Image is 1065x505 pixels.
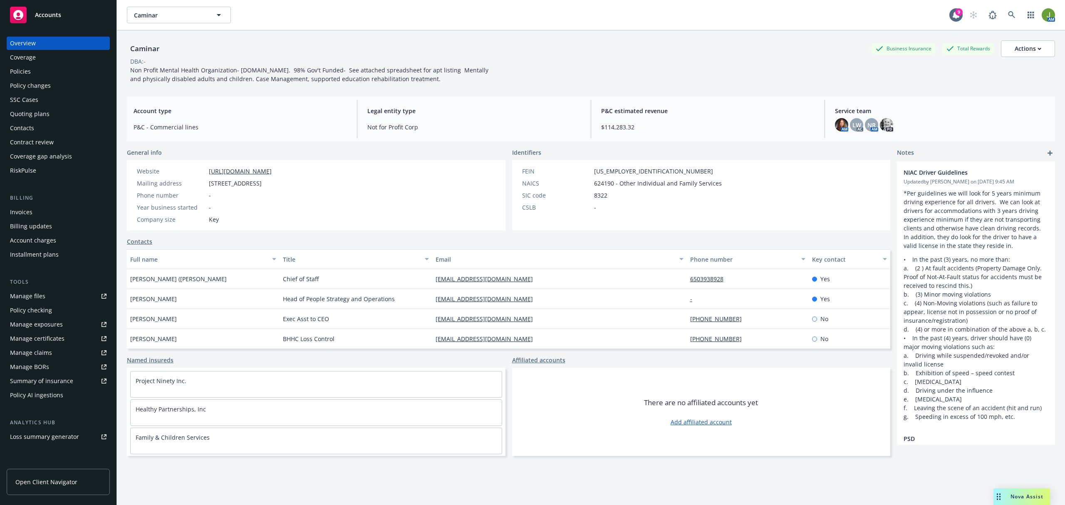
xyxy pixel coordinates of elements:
[835,118,848,131] img: photo
[965,7,982,23] a: Start snowing
[984,7,1001,23] a: Report a Bug
[7,332,110,345] a: Manage certificates
[852,121,861,129] span: LW
[130,334,177,343] span: [PERSON_NAME]
[134,106,347,115] span: Account type
[897,148,914,158] span: Notes
[10,93,38,106] div: SSC Cases
[7,136,110,149] a: Contract review
[7,418,110,427] div: Analytics hub
[15,478,77,486] span: Open Client Navigator
[7,248,110,261] a: Installment plans
[880,118,893,131] img: photo
[7,79,110,92] a: Policy changes
[10,51,36,64] div: Coverage
[690,315,748,323] a: [PHONE_NUMBER]
[820,275,830,283] span: Yes
[10,374,73,388] div: Summary of insurance
[10,107,50,121] div: Quoting plans
[7,318,110,331] a: Manage exposures
[209,167,272,175] a: [URL][DOMAIN_NAME]
[283,295,395,303] span: Head of People Strategy and Operations
[209,203,211,212] span: -
[10,248,59,261] div: Installment plans
[7,51,110,64] a: Coverage
[594,191,607,200] span: 8322
[10,360,49,374] div: Manage BORs
[10,234,56,247] div: Account charges
[904,444,1048,452] span: Updated by [PERSON_NAME] on [DATE] 1:23 PM
[904,178,1048,186] span: Updated by [PERSON_NAME] on [DATE] 9:45 AM
[283,334,334,343] span: BHHC Loss Control
[130,255,267,264] div: Full name
[7,65,110,78] a: Policies
[690,275,730,283] a: 6503938928
[7,194,110,202] div: Billing
[10,318,63,331] div: Manage exposures
[10,121,34,135] div: Contacts
[601,106,815,115] span: P&C estimated revenue
[644,398,758,408] span: There are no affiliated accounts yet
[594,179,722,188] span: 624190 - Other Individual and Family Services
[436,335,540,343] a: [EMAIL_ADDRESS][DOMAIN_NAME]
[7,164,110,177] a: RiskPulse
[522,191,591,200] div: SIC code
[137,203,206,212] div: Year business started
[10,304,52,317] div: Policy checking
[7,346,110,359] a: Manage claims
[690,255,797,264] div: Phone number
[7,389,110,402] a: Policy AI ingestions
[130,314,177,323] span: [PERSON_NAME]
[127,237,152,246] a: Contacts
[7,360,110,374] a: Manage BORs
[897,161,1055,428] div: NIAC Driver GuidelinesUpdatedby [PERSON_NAME] on [DATE] 9:45 AM*Per guidelines we will look for 5...
[35,12,61,18] span: Accounts
[522,203,591,212] div: CSLB
[7,374,110,388] a: Summary of insurance
[432,249,687,269] button: Email
[7,234,110,247] a: Account charges
[1015,41,1041,57] div: Actions
[130,295,177,303] span: [PERSON_NAME]
[835,106,1048,115] span: Service team
[7,220,110,233] a: Billing updates
[137,215,206,224] div: Company size
[436,255,674,264] div: Email
[137,179,206,188] div: Mailing address
[436,275,540,283] a: [EMAIL_ADDRESS][DOMAIN_NAME]
[283,275,319,283] span: Chief of Staff
[993,488,1004,505] div: Drag to move
[367,123,581,131] span: Not for Profit Corp
[7,3,110,27] a: Accounts
[134,11,206,20] span: Caminar
[690,335,748,343] a: [PHONE_NUMBER]
[7,121,110,135] a: Contacts
[7,107,110,121] a: Quoting plans
[809,249,890,269] button: Key contact
[209,191,211,200] span: -
[904,189,1048,250] p: *Per guidelines we will look for 5 years minimum driving experience for all drivers. We can look ...
[7,430,110,443] a: Loss summary generator
[687,249,809,269] button: Phone number
[127,356,173,364] a: Named insureds
[136,377,186,385] a: Project Ninety Inc.
[10,79,51,92] div: Policy changes
[7,290,110,303] a: Manage files
[283,255,420,264] div: Title
[1023,7,1039,23] a: Switch app
[127,148,162,157] span: General info
[7,37,110,50] a: Overview
[7,304,110,317] a: Policy checking
[209,179,262,188] span: [STREET_ADDRESS]
[820,295,830,303] span: Yes
[127,249,280,269] button: Full name
[522,167,591,176] div: FEIN
[10,150,72,163] div: Coverage gap analysis
[904,434,1027,443] span: PSD
[10,332,64,345] div: Manage certificates
[130,275,227,283] span: [PERSON_NAME] ([PERSON_NAME]
[10,389,63,402] div: Policy AI ingestions
[812,255,878,264] div: Key contact
[283,314,329,323] span: Exec Asst to CEO
[522,179,591,188] div: NAICS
